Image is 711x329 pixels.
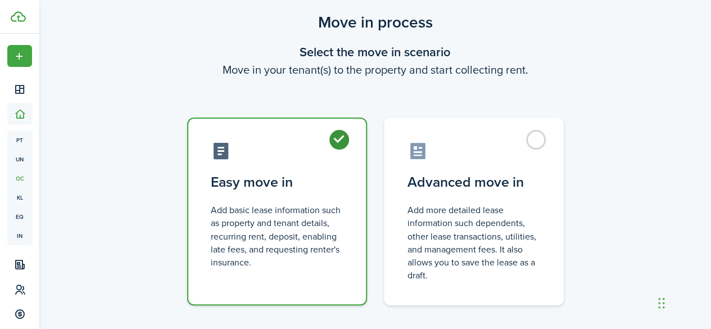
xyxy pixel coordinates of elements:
div: Drag [658,286,665,320]
iframe: Chat Widget [655,275,711,329]
a: pt [7,130,32,150]
a: kl [7,188,32,207]
a: in [7,226,32,245]
scenario-title: Move in process [173,11,578,34]
img: TenantCloud [11,11,26,22]
a: un [7,150,32,169]
button: Open menu [7,45,32,67]
control-radio-card-description: Add more detailed lease information such dependents, other lease transactions, utilities, and man... [407,204,540,282]
a: eq [7,207,32,226]
control-radio-card-title: Advanced move in [407,172,540,192]
control-radio-card-title: Easy move in [211,172,343,192]
control-radio-card-description: Add basic lease information such as property and tenant details, recurring rent, deposit, enablin... [211,204,343,269]
wizard-step-header-description: Move in your tenant(s) to the property and start collecting rent. [173,61,578,78]
a: oc [7,169,32,188]
wizard-step-header-title: Select the move in scenario [173,43,578,61]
